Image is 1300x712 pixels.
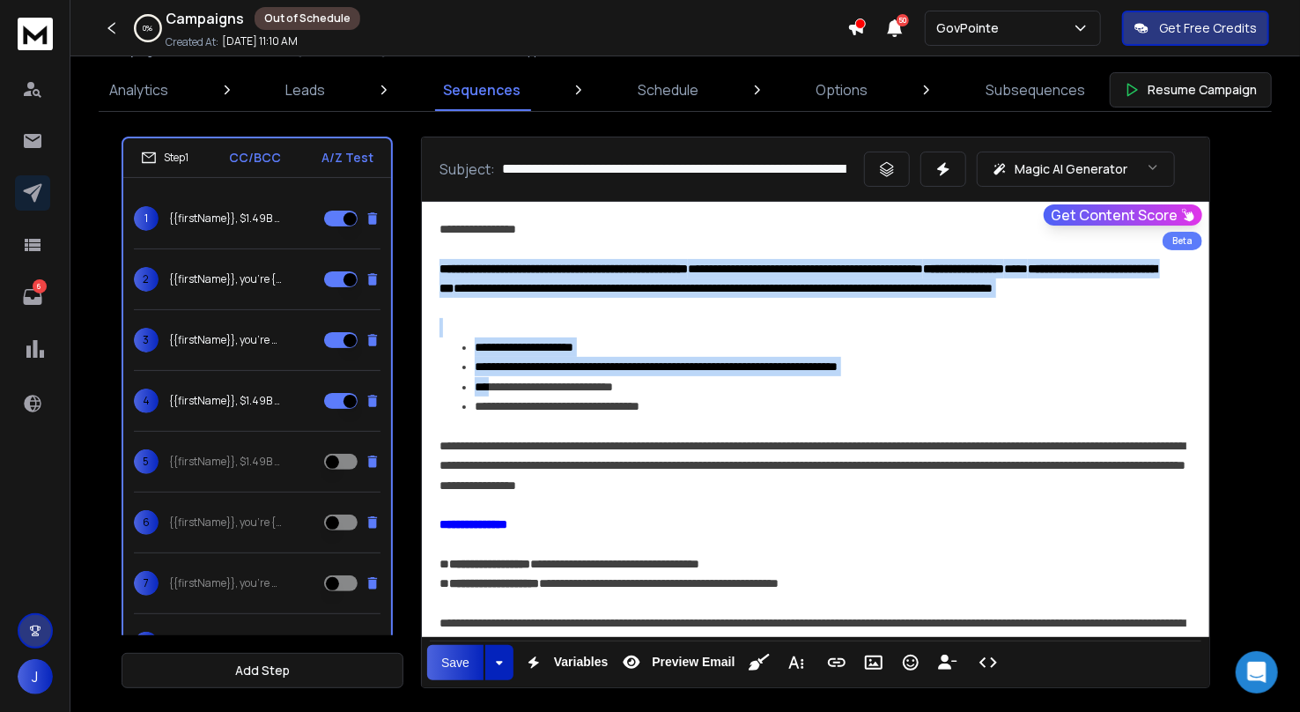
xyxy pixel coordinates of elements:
[427,645,484,680] button: Save
[857,645,890,680] button: Insert Image (⌘P)
[134,449,159,474] span: 5
[971,645,1005,680] button: Code View
[255,7,360,30] div: Out of Schedule
[166,8,244,29] h1: Campaigns
[638,79,698,100] p: Schedule
[897,14,909,26] span: 50
[1110,72,1272,108] button: Resume Campaign
[648,655,738,670] span: Preview Email
[141,150,188,166] div: Step 1
[1015,160,1127,178] p: Magic AI Generator
[816,79,868,100] p: Options
[166,35,218,49] p: Created At:
[321,149,373,167] p: A/Z Test
[169,211,282,226] p: {{firstName}}, $1.49B of EDU Consulting & Training subcontracts {never hit|aren’t listed on|don’t...
[18,659,53,694] button: J
[18,18,53,50] img: logo
[986,79,1085,100] p: Subsequences
[894,645,927,680] button: Emoticons
[134,571,159,596] span: 7
[936,19,1006,37] p: GovPointe
[1159,19,1257,37] p: Get Free Credits
[1044,204,1202,226] button: Get Content Score
[144,23,153,33] p: 0 %
[169,576,282,590] p: {{firstName}}, you’re only competing for {{Contracts Advertised}} of EDU Consulting & Training co...
[1236,651,1278,693] div: Open Intercom Messenger
[229,149,281,167] p: CC/BCC
[1122,11,1269,46] button: Get Free Credits
[779,645,813,680] button: More Text
[517,645,612,680] button: Variables
[169,272,282,286] p: {{firstName}}, you’re {missing out on|not seeing|locked out of} $1.49B in EDU Consulting & Traini...
[134,632,159,656] span: 8
[169,333,282,347] p: {{firstName}}, you’re only competing for {{Contracts Advertised}} of EDU Consulting & Training co...
[285,79,325,100] p: Leads
[432,69,531,111] a: Sequences
[134,267,159,292] span: 2
[550,655,612,670] span: Variables
[134,510,159,535] span: 6
[931,645,964,680] button: Insert Unsubscribe Link
[134,389,159,413] span: 4
[615,645,738,680] button: Preview Email
[977,152,1175,187] button: Magic AI Generator
[169,455,282,469] p: {{firstName}}, $1.49B of EDU Consulting & Training subcontracts {never hit|aren’t listed on|don’t...
[15,279,50,315] a: 6
[99,69,179,111] a: Analytics
[1163,232,1202,250] div: Beta
[109,79,168,100] p: Analytics
[443,79,521,100] p: Sequences
[439,159,495,180] p: Subject:
[134,328,159,352] span: 3
[169,394,282,408] p: {{firstName}}, $1.49B of EDU Consulting & Training subcontracts were {never posted for bid|kept h...
[222,34,298,48] p: [DATE] 11:10 AM
[169,515,282,530] p: {{firstName}}, you’re {missing out on|not seeing|locked out of} $1.49B in EDU Consulting & Traini...
[742,645,776,680] button: Clean HTML
[33,279,47,293] p: 6
[134,206,159,231] span: 1
[820,645,853,680] button: Insert Link (⌘K)
[975,69,1096,111] a: Subsequences
[122,653,403,688] button: Add Step
[627,69,709,111] a: Schedule
[275,69,336,111] a: Leads
[806,69,879,111] a: Options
